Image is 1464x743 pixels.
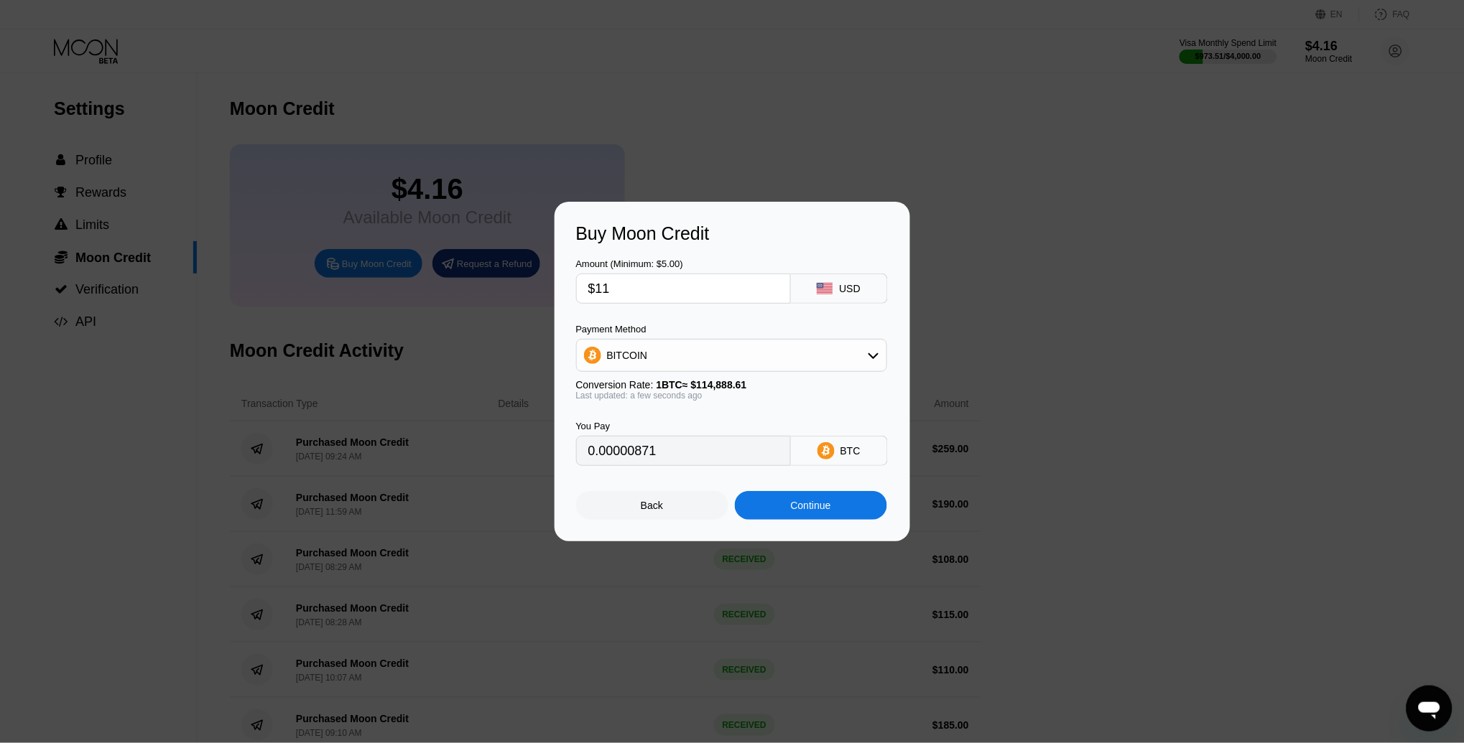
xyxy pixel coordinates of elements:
[577,341,886,370] div: BITCOIN
[576,223,889,244] div: Buy Moon Credit
[576,391,887,401] div: Last updated: a few seconds ago
[576,324,887,335] div: Payment Method
[607,350,648,361] div: BITCOIN
[576,379,887,391] div: Conversion Rate:
[588,274,779,303] input: $0.00
[641,500,663,511] div: Back
[791,500,831,511] div: Continue
[840,445,861,457] div: BTC
[576,258,791,269] div: Amount (Minimum: $5.00)
[576,491,728,520] div: Back
[657,379,747,391] span: 1 BTC ≈ $114,888.61
[735,491,887,520] div: Continue
[839,283,861,294] div: USD
[576,421,791,431] div: You Pay
[1407,686,1453,732] iframe: Button to launch messaging window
